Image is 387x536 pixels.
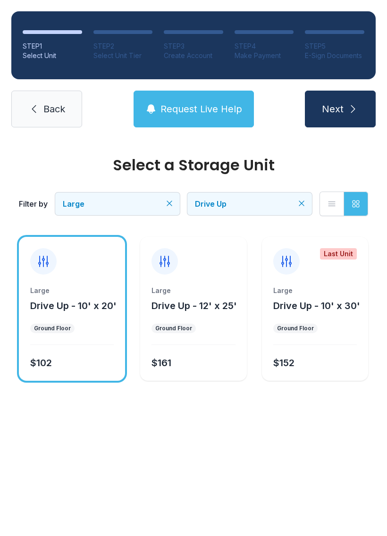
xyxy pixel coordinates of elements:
[164,51,223,60] div: Create Account
[151,299,237,312] button: Drive Up - 12' x 25'
[30,299,117,312] button: Drive Up - 10' x 20'
[165,199,174,208] button: Clear filters
[23,42,82,51] div: STEP 1
[93,42,153,51] div: STEP 2
[63,199,84,209] span: Large
[160,102,242,116] span: Request Live Help
[273,299,360,312] button: Drive Up - 10' x 30'
[151,300,237,311] span: Drive Up - 12' x 25'
[305,42,364,51] div: STEP 5
[195,199,227,209] span: Drive Up
[30,286,114,295] div: Large
[19,158,368,173] div: Select a Storage Unit
[30,356,52,369] div: $102
[273,286,357,295] div: Large
[273,356,294,369] div: $152
[55,193,180,215] button: Large
[151,286,235,295] div: Large
[93,51,153,60] div: Select Unit Tier
[235,51,294,60] div: Make Payment
[322,102,344,116] span: Next
[273,300,360,311] span: Drive Up - 10' x 30'
[297,199,306,208] button: Clear filters
[155,325,192,332] div: Ground Floor
[19,198,48,209] div: Filter by
[187,193,312,215] button: Drive Up
[277,325,314,332] div: Ground Floor
[30,300,117,311] span: Drive Up - 10' x 20'
[151,356,171,369] div: $161
[320,248,357,260] div: Last Unit
[23,51,82,60] div: Select Unit
[235,42,294,51] div: STEP 4
[305,51,364,60] div: E-Sign Documents
[43,102,65,116] span: Back
[34,325,71,332] div: Ground Floor
[164,42,223,51] div: STEP 3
